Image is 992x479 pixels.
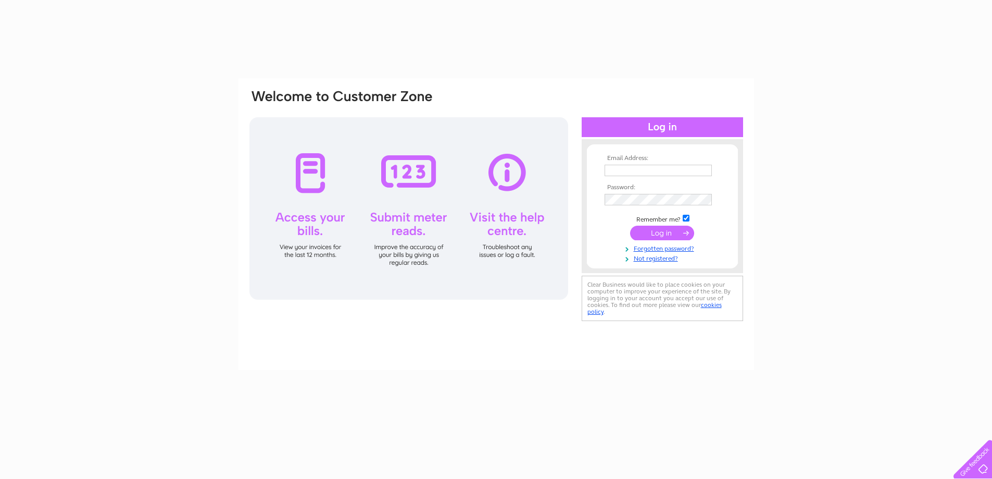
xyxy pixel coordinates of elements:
[602,213,723,224] td: Remember me?
[582,276,743,321] div: Clear Business would like to place cookies on your computer to improve your experience of the sit...
[605,243,723,253] a: Forgotten password?
[630,226,694,240] input: Submit
[602,184,723,191] th: Password:
[605,253,723,263] a: Not registered?
[602,155,723,162] th: Email Address:
[587,301,722,315] a: cookies policy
